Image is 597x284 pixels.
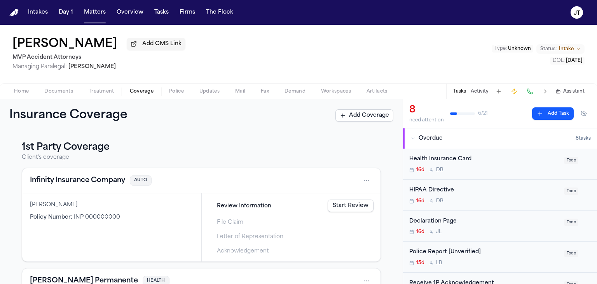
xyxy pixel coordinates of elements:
[9,9,19,16] img: Finch Logo
[436,198,443,204] span: D B
[403,149,597,180] div: Open task: Health Insurance Card
[89,88,114,95] span: Treatment
[335,109,393,122] button: Add Coverage
[409,217,560,226] div: Declaration Page
[12,37,117,51] h1: [PERSON_NAME]
[130,88,154,95] span: Coverage
[9,109,145,123] h1: Insurance Coverage
[419,135,443,142] span: Overdue
[508,46,531,51] span: Unknown
[416,229,424,235] span: 16d
[478,110,488,117] span: 6 / 21
[409,117,444,123] div: need attention
[416,198,424,204] span: 16d
[22,154,381,161] p: Client's coverage
[532,107,574,120] button: Add Task
[494,46,507,51] span: Type :
[416,167,424,173] span: 16d
[536,44,585,54] button: Change status from Intake
[577,107,591,120] button: Hide completed tasks (⌘⇧H)
[142,40,182,48] span: Add CMS Link
[56,5,76,19] button: Day 1
[564,188,578,195] span: Todo
[540,46,557,52] span: Status:
[217,247,269,255] span: Acknowledgement
[563,88,585,95] span: Assistant
[169,88,184,95] span: Police
[30,175,125,186] button: View coverage details
[453,88,466,95] button: Tasks
[30,201,194,209] div: [PERSON_NAME]
[409,155,560,164] div: Health Insurance Card
[9,9,19,16] a: Home
[471,88,489,95] button: Activity
[151,5,172,19] button: Tasks
[492,45,533,53] button: Edit Type: Unknown
[409,248,560,257] div: Police Report [Unverified]
[217,202,271,210] span: Review Information
[127,38,185,50] button: Add CMS Link
[203,5,236,19] button: The Flock
[509,86,520,97] button: Create Immediate Task
[403,180,597,211] div: Open task: HIPAA Directive
[564,219,578,226] span: Todo
[524,86,535,97] button: Make a Call
[566,58,582,63] span: [DATE]
[550,57,585,65] button: Edit DOL: 2025-09-20
[493,86,504,97] button: Add Task
[564,157,578,164] span: Todo
[367,88,388,95] span: Artifacts
[403,211,597,242] div: Open task: Declaration Page
[217,218,243,226] span: File Claim
[202,193,381,261] div: Claims filing progress
[199,88,220,95] span: Updates
[416,260,424,266] span: 15d
[436,167,443,173] span: D B
[403,242,597,273] div: Open task: Police Report [Unverified]
[559,46,574,52] span: Intake
[12,53,185,62] h2: MVP Accident Attorneys
[436,260,442,266] span: L B
[553,58,565,63] span: DOL :
[68,64,116,70] span: [PERSON_NAME]
[328,200,374,212] a: Start Review
[321,88,351,95] span: Workspaces
[22,141,381,154] h3: 1st Party Coverage
[81,5,109,19] button: Matters
[409,186,560,195] div: HIPAA Directive
[74,214,120,220] span: INP 000000000
[409,104,444,116] div: 8
[564,250,578,257] span: Todo
[235,88,245,95] span: Mail
[176,5,198,19] button: Firms
[12,64,67,70] span: Managing Paralegal:
[436,229,442,235] span: J L
[12,37,117,51] button: Edit matter name
[576,135,591,142] span: 8 task s
[44,88,73,95] span: Documents
[130,175,152,186] span: AUTO
[14,88,29,95] span: Home
[30,214,72,220] span: Policy Number :
[360,174,373,187] button: Open actions
[555,88,585,95] button: Assistant
[285,88,305,95] span: Demand
[217,233,283,241] span: Letter of Representation
[113,5,147,19] button: Overview
[403,128,597,149] button: Overdue8tasks
[206,197,377,258] div: Steps
[25,5,51,19] button: Intakes
[261,88,269,95] span: Fax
